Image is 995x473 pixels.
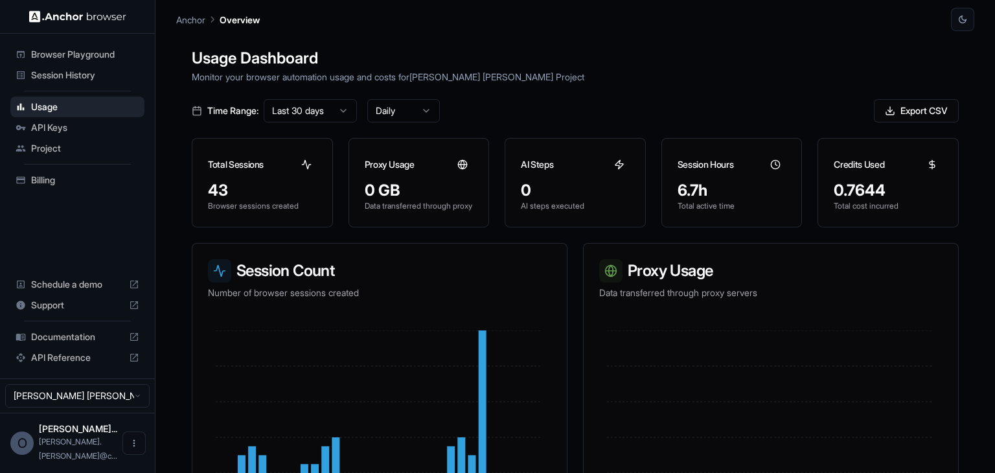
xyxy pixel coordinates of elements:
[31,351,124,364] span: API Reference
[31,330,124,343] span: Documentation
[31,142,139,155] span: Project
[176,13,205,27] p: Anchor
[39,437,117,461] span: omar.bolanos@cariai.com
[521,180,630,201] div: 0
[208,201,317,211] p: Browser sessions created
[365,180,474,201] div: 0 GB
[834,180,943,201] div: 0.7644
[521,158,553,171] h3: AI Steps
[874,99,959,122] button: Export CSV
[220,13,260,27] p: Overview
[834,201,943,211] p: Total cost incurred
[365,201,474,211] p: Data transferred through proxy
[10,295,144,316] div: Support
[599,259,943,283] h3: Proxy Usage
[31,100,139,113] span: Usage
[10,347,144,368] div: API Reference
[365,158,415,171] h3: Proxy Usage
[31,121,139,134] span: API Keys
[10,170,144,190] div: Billing
[521,201,630,211] p: AI steps executed
[834,158,884,171] h3: Credits Used
[208,180,317,201] div: 43
[192,47,959,70] h1: Usage Dashboard
[10,274,144,295] div: Schedule a demo
[678,201,786,211] p: Total active time
[31,174,139,187] span: Billing
[10,97,144,117] div: Usage
[10,432,34,455] div: O
[599,286,943,299] p: Data transferred through proxy servers
[208,286,551,299] p: Number of browser sessions created
[29,10,126,23] img: Anchor Logo
[31,278,124,291] span: Schedule a demo
[208,158,264,171] h3: Total Sessions
[207,104,258,117] span: Time Range:
[208,259,551,283] h3: Session Count
[31,48,139,61] span: Browser Playground
[678,180,786,201] div: 6.7h
[31,299,124,312] span: Support
[192,70,959,84] p: Monitor your browser automation usage and costs for [PERSON_NAME] [PERSON_NAME] Project
[122,432,146,455] button: Open menu
[678,158,733,171] h3: Session Hours
[10,117,144,138] div: API Keys
[176,12,260,27] nav: breadcrumb
[10,44,144,65] div: Browser Playground
[31,69,139,82] span: Session History
[39,423,117,434] span: Omar Fernando Bolaños Delgado
[10,327,144,347] div: Documentation
[10,138,144,159] div: Project
[10,65,144,86] div: Session History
